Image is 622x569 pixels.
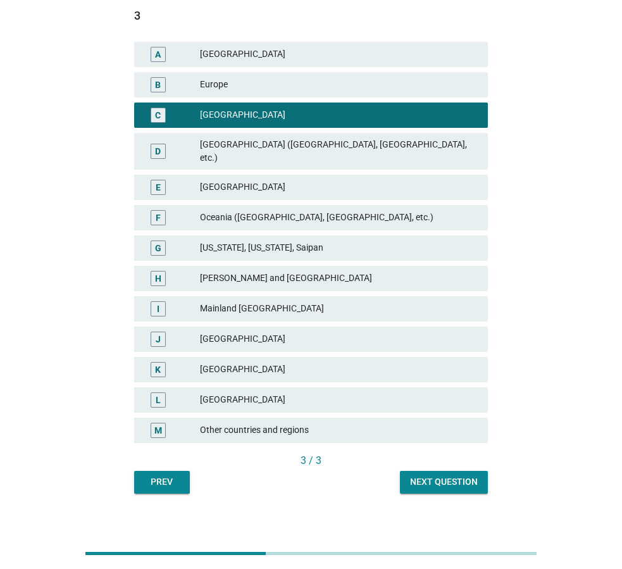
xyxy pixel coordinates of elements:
div: Next question [410,475,478,489]
div: [GEOGRAPHIC_DATA] [200,362,478,377]
div: 3 / 3 [134,453,488,468]
div: [GEOGRAPHIC_DATA] ([GEOGRAPHIC_DATA], [GEOGRAPHIC_DATA], etc.) [200,138,478,165]
div: [GEOGRAPHIC_DATA] [200,47,478,62]
div: [US_STATE], [US_STATE], Saipan [200,241,478,256]
div: A [155,47,161,61]
div: Prev [144,475,180,489]
div: C [155,108,161,122]
div: [PERSON_NAME] and [GEOGRAPHIC_DATA] [200,271,478,286]
div: [GEOGRAPHIC_DATA] [200,180,478,195]
div: F [156,211,161,224]
div: M [154,423,162,437]
div: I [157,302,159,315]
div: J [156,332,161,346]
div: [GEOGRAPHIC_DATA] [200,108,478,123]
div: H [155,272,161,285]
div: Oceania ([GEOGRAPHIC_DATA], [GEOGRAPHIC_DATA], etc.) [200,210,478,225]
div: B [155,78,161,91]
div: 3 [134,7,488,24]
div: G [155,241,161,254]
div: Other countries and regions [200,423,478,438]
div: L [156,393,161,406]
div: K [155,363,161,376]
div: [GEOGRAPHIC_DATA] [200,392,478,408]
div: [GEOGRAPHIC_DATA] [200,332,478,347]
div: Europe [200,77,478,92]
button: Prev [134,471,190,494]
div: E [156,180,161,194]
button: Next question [400,471,488,494]
div: D [155,144,161,158]
div: Mainland [GEOGRAPHIC_DATA] [200,301,478,316]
